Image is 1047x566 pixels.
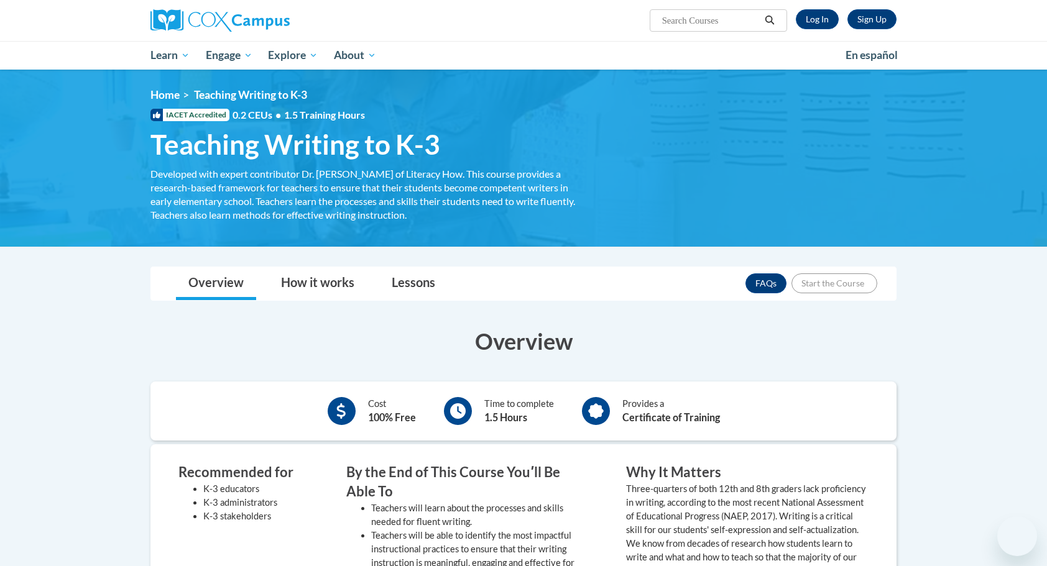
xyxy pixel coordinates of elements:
[178,463,309,482] h3: Recommended for
[150,167,579,222] div: Developed with expert contributor Dr. [PERSON_NAME] of Literacy How. This course provides a resea...
[176,267,256,300] a: Overview
[206,48,252,63] span: Engage
[284,109,365,121] span: 1.5 Training Hours
[150,109,229,121] span: IACET Accredited
[484,397,554,425] div: Time to complete
[796,9,839,29] a: Log In
[203,509,309,523] li: K-3 stakeholders
[268,48,318,63] span: Explore
[194,88,307,101] span: Teaching Writing to K-3
[745,273,786,293] a: FAQs
[203,482,309,496] li: K-3 educators
[150,326,897,357] h3: Overview
[997,516,1037,556] iframe: Button to launch messaging window
[846,48,898,62] span: En español
[622,411,720,423] b: Certificate of Training
[269,267,367,300] a: How it works
[150,88,180,101] a: Home
[626,463,869,482] h3: Why It Matters
[371,501,589,529] li: Teachers will learn about the processes and skills needed for fluent writing.
[326,41,384,70] a: About
[150,9,290,32] img: Cox Campus
[132,41,915,70] div: Main menu
[260,41,326,70] a: Explore
[275,109,281,121] span: •
[368,411,416,423] b: 100% Free
[142,41,198,70] a: Learn
[837,42,906,68] a: En español
[334,48,376,63] span: About
[791,273,877,293] button: Enroll
[847,9,897,29] a: Register
[622,397,720,425] div: Provides a
[150,128,440,161] span: Teaching Writing to K-3
[346,463,589,501] h3: By the End of This Course Youʹll Be Able To
[203,496,309,509] li: K-3 administrators
[150,9,387,32] a: Cox Campus
[198,41,261,70] a: Engage
[150,48,190,63] span: Learn
[760,13,779,28] button: Search
[233,108,365,122] span: 0.2 CEUs
[379,267,448,300] a: Lessons
[368,397,416,425] div: Cost
[484,411,527,423] b: 1.5 Hours
[661,13,760,28] input: Search Courses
